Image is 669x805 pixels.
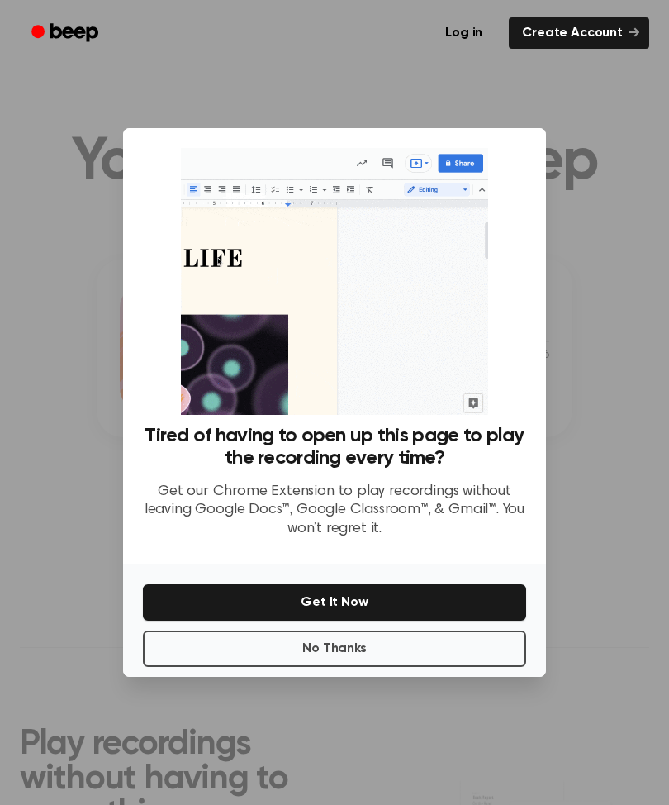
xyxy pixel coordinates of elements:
button: No Thanks [143,631,526,667]
img: Beep extension in action [181,148,487,415]
a: Log in [429,14,499,52]
h3: Tired of having to open up this page to play the recording every time? [143,425,526,469]
a: Create Account [509,17,649,49]
a: Beep [20,17,113,50]
button: Get It Now [143,584,526,621]
p: Get our Chrome Extension to play recordings without leaving Google Docs™, Google Classroom™, & Gm... [143,483,526,539]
